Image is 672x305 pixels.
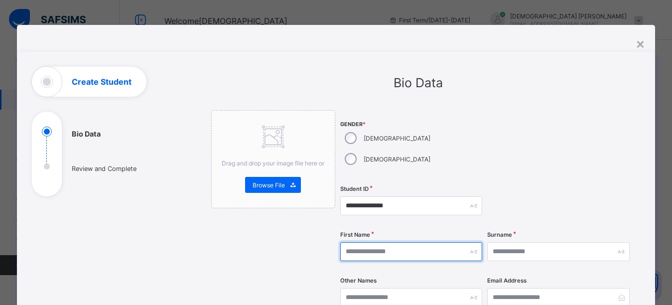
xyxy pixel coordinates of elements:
label: Student ID [340,185,369,192]
label: Surname [487,231,512,238]
span: Bio Data [394,75,443,90]
span: Gender [340,121,482,128]
label: [DEMOGRAPHIC_DATA] [364,135,430,142]
div: Drag and drop your image file here orBrowse File [211,110,335,208]
label: [DEMOGRAPHIC_DATA] [364,155,430,163]
h1: Create Student [72,78,132,86]
label: First Name [340,231,370,238]
span: Browse File [253,181,285,189]
div: × [636,35,645,52]
label: Email Address [487,277,527,284]
label: Other Names [340,277,377,284]
span: Drag and drop your image file here or [222,159,324,167]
